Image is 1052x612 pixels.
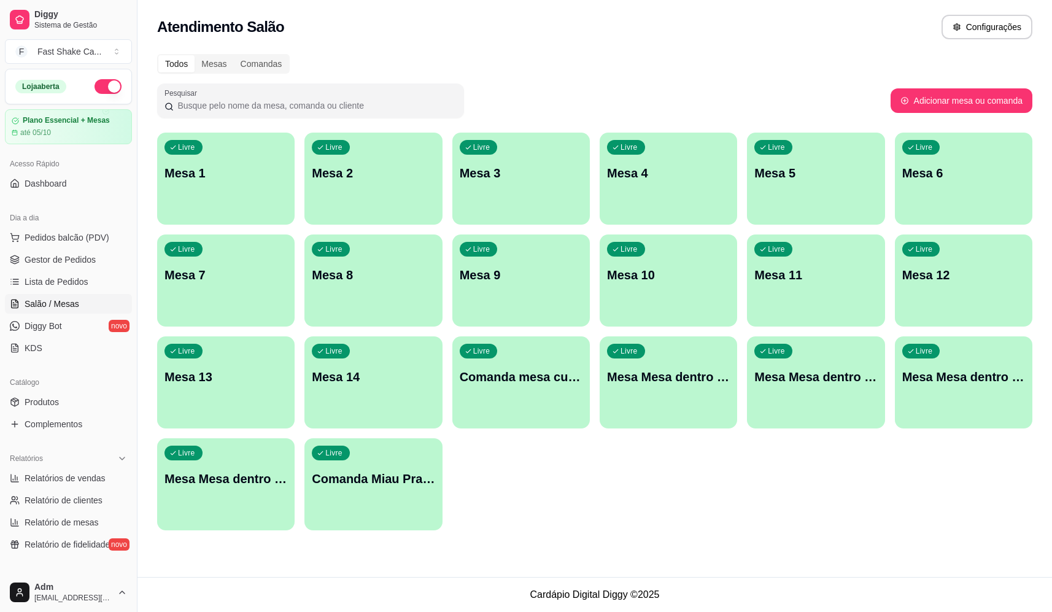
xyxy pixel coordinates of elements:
p: Mesa 4 [607,165,730,182]
p: Mesa 1 [164,165,287,182]
a: Relatório de fidelidadenovo [5,535,132,554]
article: até 05/10 [20,128,51,138]
div: Gerenciar [5,569,132,589]
p: Comanda mesa cupim [460,368,582,385]
p: Livre [325,244,342,254]
p: Livre [325,346,342,356]
p: Mesa 14 [312,368,435,385]
span: Adm [34,582,112,593]
p: Mesa 2 [312,165,435,182]
button: Alterar Status [95,79,122,94]
span: [EMAIL_ADDRESS][DOMAIN_NAME] [34,593,112,603]
a: Plano Essencial + Mesasaté 05/10 [5,109,132,144]
div: Comandas [234,55,289,72]
p: Mesa 12 [902,266,1025,284]
p: Livre [473,244,490,254]
p: Mesa 10 [607,266,730,284]
span: Diggy Bot [25,320,62,332]
p: Mesa 6 [902,165,1025,182]
span: Relatórios [10,454,43,463]
span: Diggy [34,9,127,20]
p: Livre [768,346,785,356]
a: Relatório de clientes [5,490,132,510]
label: Pesquisar [164,88,201,98]
span: Lista de Pedidos [25,276,88,288]
span: Pedidos balcão (PDV) [25,231,109,244]
div: Todos [158,55,195,72]
div: Acesso Rápido [5,154,132,174]
div: Loja aberta [15,80,66,93]
button: Pedidos balcão (PDV) [5,228,132,247]
p: Livre [178,244,195,254]
p: Livre [621,244,638,254]
span: Relatório de mesas [25,516,99,529]
p: Livre [916,346,933,356]
p: Mesa 11 [754,266,877,284]
button: LivreComanda mesa cupim [452,336,590,428]
p: Mesa Mesa dentro verde [902,368,1025,385]
button: LivreMesa Mesa dentro verde [895,336,1032,428]
button: LivreMesa 9 [452,234,590,327]
span: Relatório de clientes [25,494,102,506]
article: Plano Essencial + Mesas [23,116,110,125]
span: Complementos [25,418,82,430]
p: Livre [768,244,785,254]
span: Gestor de Pedidos [25,254,96,266]
a: Complementos [5,414,132,434]
p: Mesa Mesa dentro laranja [754,368,877,385]
button: LivreMesa Mesa dentro vermelha [157,438,295,530]
button: LivreMesa 1 [157,133,295,225]
span: Relatórios de vendas [25,472,106,484]
p: Mesa Mesa dentro vermelha [164,470,287,487]
button: LivreComanda Miau Praça [304,438,442,530]
p: Livre [178,142,195,152]
button: LivreMesa 5 [747,133,884,225]
p: Livre [621,142,638,152]
button: LivreMesa 7 [157,234,295,327]
a: Lista de Pedidos [5,272,132,292]
p: Livre [621,346,638,356]
a: DiggySistema de Gestão [5,5,132,34]
p: Livre [473,142,490,152]
p: Livre [178,448,195,458]
div: Fast Shake Ca ... [37,45,101,58]
button: Adicionar mesa ou comanda [891,88,1032,113]
span: KDS [25,342,42,354]
p: Mesa 3 [460,165,582,182]
p: Mesa 8 [312,266,435,284]
a: KDS [5,338,132,358]
p: Comanda Miau Praça [312,470,435,487]
a: Salão / Mesas [5,294,132,314]
p: Livre [325,448,342,458]
p: Livre [325,142,342,152]
p: Livre [768,142,785,152]
button: LivreMesa 3 [452,133,590,225]
span: Relatório de fidelidade [25,538,110,551]
div: Mesas [195,55,233,72]
button: Select a team [5,39,132,64]
a: Relatórios de vendas [5,468,132,488]
div: Catálogo [5,373,132,392]
a: Diggy Botnovo [5,316,132,336]
a: Dashboard [5,174,132,193]
footer: Cardápio Digital Diggy © 2025 [137,577,1052,612]
button: LivreMesa 10 [600,234,737,327]
a: Relatório de mesas [5,513,132,532]
button: LivreMesa 13 [157,336,295,428]
p: Livre [916,244,933,254]
button: LivreMesa 8 [304,234,442,327]
h2: Atendimento Salão [157,17,284,37]
button: LivreMesa 4 [600,133,737,225]
input: Pesquisar [174,99,457,112]
button: LivreMesa 14 [304,336,442,428]
p: Livre [916,142,933,152]
p: Livre [178,346,195,356]
button: Configurações [942,15,1032,39]
button: LivreMesa 2 [304,133,442,225]
p: Mesa 7 [164,266,287,284]
button: LivreMesa 6 [895,133,1032,225]
p: Mesa Mesa dentro azul [607,368,730,385]
p: Mesa 9 [460,266,582,284]
div: Dia a dia [5,208,132,228]
p: Livre [473,346,490,356]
